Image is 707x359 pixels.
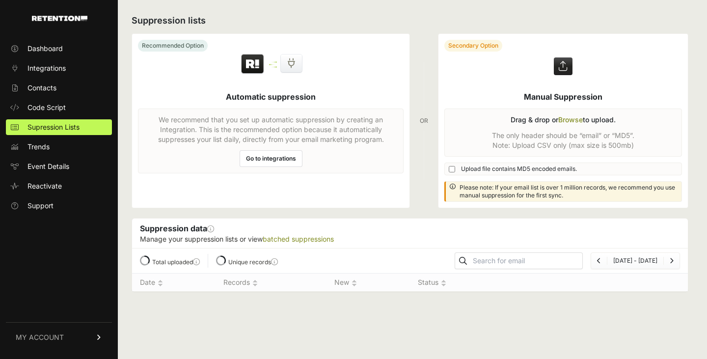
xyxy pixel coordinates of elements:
span: MY ACCOUNT [16,332,64,342]
div: OR [420,33,428,208]
img: no_sort-eaf950dc5ab64cae54d48a5578032e96f70b2ecb7d747501f34c8f2db400fb66.gif [352,279,357,287]
a: Supression Lists [6,119,112,135]
span: Contacts [27,83,56,93]
a: Dashboard [6,41,112,56]
div: Recommended Option [138,40,208,52]
th: Status [410,274,465,292]
img: integration [269,66,277,68]
span: Reactivate [27,181,62,191]
span: Code Script [27,103,66,112]
img: integration [269,64,277,65]
span: Dashboard [27,44,63,54]
a: Trends [6,139,112,155]
a: Support [6,198,112,214]
span: Trends [27,142,50,152]
img: integration [269,61,277,63]
label: Unique records [228,258,278,266]
img: no_sort-eaf950dc5ab64cae54d48a5578032e96f70b2ecb7d747501f34c8f2db400fb66.gif [158,279,163,287]
img: no_sort-eaf950dc5ab64cae54d48a5578032e96f70b2ecb7d747501f34c8f2db400fb66.gif [252,279,258,287]
a: Code Script [6,100,112,115]
a: Event Details [6,159,112,174]
a: Previous [597,257,601,264]
th: Date [132,274,216,292]
h5: Automatic suppression [226,91,316,103]
div: Suppression data [132,219,688,248]
img: Retention.com [32,16,87,21]
span: Integrations [27,63,66,73]
p: Manage your suppression lists or view [140,234,680,244]
a: MY ACCOUNT [6,322,112,352]
a: Reactivate [6,178,112,194]
input: Upload file contains MD5 encoded emails. [449,166,455,172]
img: no_sort-eaf950dc5ab64cae54d48a5578032e96f70b2ecb7d747501f34c8f2db400fb66.gif [441,279,446,287]
input: Search for email [471,254,582,268]
img: Retention [240,54,265,75]
a: Contacts [6,80,112,96]
label: Total uploaded [152,258,200,266]
th: New [326,274,410,292]
span: Event Details [27,162,69,171]
th: Records [216,274,326,292]
li: [DATE] - [DATE] [607,257,663,265]
span: Upload file contains MD5 encoded emails. [461,165,577,173]
a: Go to integrations [240,150,302,167]
a: batched suppressions [263,235,334,243]
a: Integrations [6,60,112,76]
p: We recommend that you set up automatic suppression by creating an Integration. This is the recomm... [144,115,397,144]
h2: Suppression lists [132,14,688,28]
a: Next [670,257,674,264]
span: Support [27,201,54,211]
span: Supression Lists [27,122,80,132]
nav: Page navigation [591,252,680,269]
